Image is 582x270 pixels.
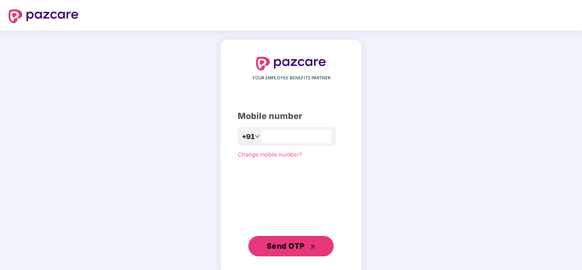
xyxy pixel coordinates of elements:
span: down [255,134,260,139]
div: Mobile number [238,110,344,123]
span: Send OTP [267,241,305,250]
span: YOUR EMPLOYEE BENEFITS PARTNER [252,75,330,81]
a: Change mobile number? [238,151,302,158]
button: Send OTPdouble-right [248,236,334,256]
img: logo [256,57,326,70]
span: +91 [242,131,255,142]
img: logo [9,9,79,23]
span: double-right [310,244,316,250]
